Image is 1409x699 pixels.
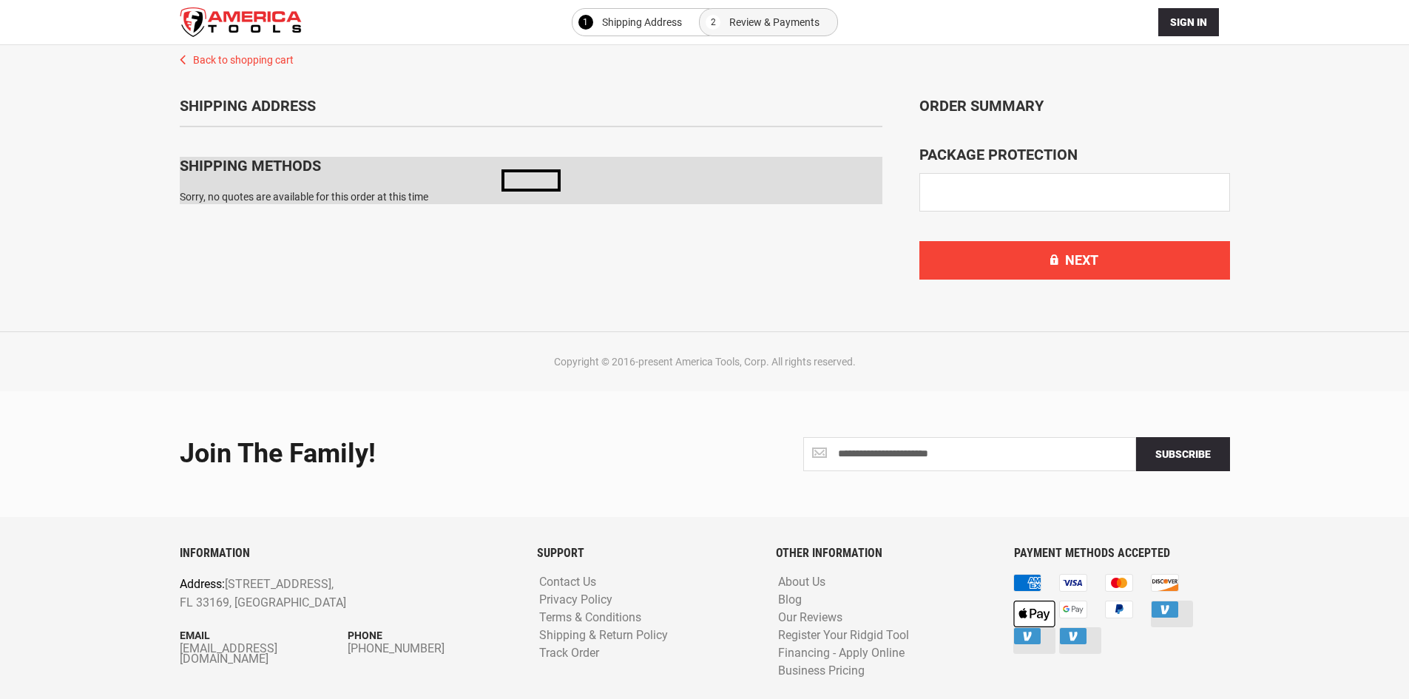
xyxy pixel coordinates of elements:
span: Review & Payments [729,13,820,31]
h6: INFORMATION [180,547,515,560]
a: [EMAIL_ADDRESS][DOMAIN_NAME] [180,644,348,664]
span: Order Summary [919,97,1230,115]
div: Shipping Address [180,97,882,115]
a: About Us [774,575,828,589]
a: Privacy Policy [535,592,616,607]
a: Shipping & Return Policy [535,628,672,642]
span: 2 [711,13,716,31]
div: Package Protection [919,144,1230,166]
a: Contact Us [535,575,600,589]
button: Next [919,241,1230,280]
span: Subscribe [1155,448,1211,460]
button: Sign In [1158,8,1219,36]
a: Financing - Apply Online [774,646,908,660]
h6: PAYMENT METHODS ACCEPTED [1013,547,1229,560]
p: Phone [347,627,515,643]
button: Subscribe [1136,437,1230,471]
span: Next [1065,252,1098,268]
span: Shipping Address [602,13,682,31]
p: Email [180,627,348,643]
a: Register Your Ridgid Tool [774,628,912,642]
p: [STREET_ADDRESS], FL 33169, [GEOGRAPHIC_DATA] [180,574,448,612]
img: Loading... [501,169,561,192]
img: America Tools [180,7,302,37]
a: [PHONE_NUMBER] [347,644,515,654]
a: Terms & Conditions [535,610,645,624]
span: Address: [180,576,225,590]
h6: OTHER INFORMATION [775,547,991,560]
a: Track Order [535,646,603,660]
a: store logo [180,7,302,37]
div: Copyright © 2016-present America Tools, Corp. All rights reserved. [176,354,1234,369]
a: Blog [774,592,805,607]
a: Business Pricing [774,663,868,678]
h6: SUPPORT [537,547,753,560]
a: Back to shopping cart [165,45,1245,67]
div: Join the Family! [180,439,694,469]
a: Our Reviews [774,610,845,624]
span: Sign In [1170,16,1207,28]
span: 1 [583,13,588,31]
